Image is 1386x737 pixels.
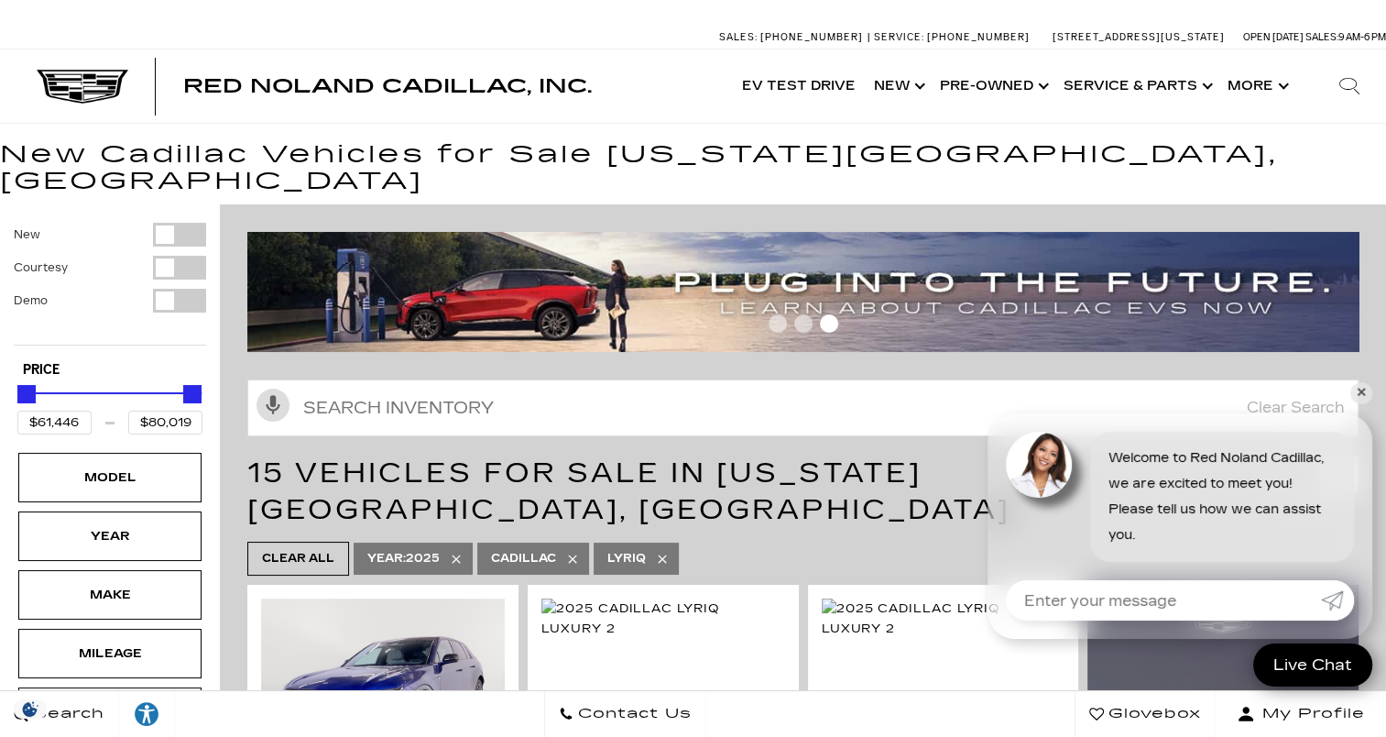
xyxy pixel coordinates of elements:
section: Click to Open Cookie Consent Modal [9,699,51,719]
span: Red Noland Cadillac, Inc. [183,75,592,97]
a: Red Noland Cadillac, Inc. [183,77,592,95]
div: EngineEngine [18,687,202,737]
div: Model [64,467,156,488]
a: [STREET_ADDRESS][US_STATE] [1053,31,1225,43]
span: Clear All [262,547,334,570]
span: Service: [874,31,924,43]
a: Live Chat [1253,643,1372,687]
div: MakeMake [18,570,202,620]
a: Glovebox [1075,691,1216,737]
input: Minimum [17,411,92,434]
img: Agent profile photo [1006,432,1072,498]
span: Year : [367,552,406,565]
span: 15 Vehicles for Sale in [US_STATE][GEOGRAPHIC_DATA], [GEOGRAPHIC_DATA] [247,456,1009,526]
input: Enter your message [1006,580,1321,621]
button: More [1218,49,1294,123]
button: Open user profile menu [1216,691,1386,737]
div: Make [64,585,156,605]
a: Sales: [PHONE_NUMBER] [719,32,868,42]
span: Glovebox [1104,701,1201,727]
div: Minimum Price [17,385,36,403]
span: Go to slide 1 [769,314,787,333]
div: Filter by Vehicle Type [14,223,206,345]
div: MileageMileage [18,629,202,678]
svg: Click to toggle on voice search [256,389,289,422]
div: Year [64,526,156,546]
span: Sales: [1305,31,1338,43]
input: Maximum [128,411,202,434]
span: Cadillac [491,547,556,570]
div: YearYear [18,511,202,561]
span: 2025 [367,547,440,570]
span: Sales: [719,31,758,43]
span: [PHONE_NUMBER] [760,31,863,43]
a: New [865,49,931,123]
div: Mileage [64,643,156,664]
span: LYRIQ [607,547,646,570]
img: Opt-Out Icon [9,699,51,719]
div: Explore your accessibility options [119,700,174,728]
a: EV Test Drive [733,49,865,123]
label: New [14,225,40,244]
div: ModelModel [18,453,202,502]
img: 2025 Cadillac LYRIQ Luxury 2 [822,599,1065,639]
a: Contact Us [544,691,706,737]
span: 9 AM-6 PM [1338,31,1386,43]
label: Demo [14,291,48,310]
a: Submit [1321,580,1354,621]
a: Service & Parts [1054,49,1218,123]
div: Price [17,379,202,434]
div: Maximum Price [183,385,202,403]
a: Explore your accessibility options [119,691,175,737]
span: Go to slide 3 [820,314,838,333]
img: Cadillac Dark Logo with Cadillac White Text [37,70,128,104]
img: 2025 Cadillac LYRIQ Luxury 2 [541,599,785,639]
input: Search Inventory [247,379,1359,436]
span: Go to slide 2 [794,314,813,333]
span: Open [DATE] [1243,31,1304,43]
h5: Price [23,362,197,379]
span: Search [28,701,104,727]
span: [PHONE_NUMBER] [927,31,1030,43]
span: My Profile [1255,701,1365,727]
span: Live Chat [1264,654,1361,676]
div: Search [1313,49,1386,123]
span: Contact Us [573,701,692,727]
a: Pre-Owned [931,49,1054,123]
div: Welcome to Red Noland Cadillac, we are excited to meet you! Please tell us how we can assist you. [1090,432,1354,562]
a: Service: [PHONE_NUMBER] [868,32,1034,42]
img: ev-blog-post-banners4 [247,232,1372,353]
label: Courtesy [14,258,68,277]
